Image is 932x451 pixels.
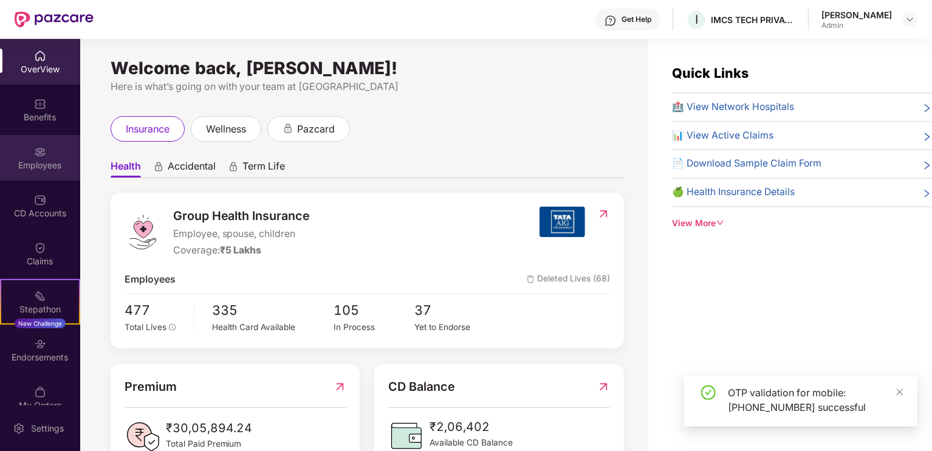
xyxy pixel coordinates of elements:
span: Quick Links [673,65,749,81]
span: right [922,102,932,115]
div: Coverage: [173,243,310,258]
span: Accidental [168,160,216,177]
span: check-circle [701,385,716,400]
span: 📄 Download Sample Claim Form [673,156,822,171]
img: RedirectIcon [597,377,610,396]
span: Group Health Insurance [173,207,310,225]
span: 105 [334,300,414,321]
div: animation [283,123,293,134]
span: Available CD Balance [430,436,513,450]
span: 🍏 Health Insurance Details [673,185,795,200]
div: Get Help [622,15,651,24]
img: svg+xml;base64,PHN2ZyB4bWxucz0iaHR0cDovL3d3dy53My5vcmcvMjAwMC9zdmciIHdpZHRoPSIyMSIgaGVpZ2h0PSIyMC... [34,290,46,302]
span: right [922,131,932,143]
div: Settings [27,422,67,435]
img: svg+xml;base64,PHN2ZyBpZD0iTXlfT3JkZXJzIiBkYXRhLW5hbWU9Ik15IE9yZGVycyIgeG1sbnM9Imh0dHA6Ly93d3cudz... [34,386,46,398]
img: svg+xml;base64,PHN2ZyBpZD0iSGVscC0zMngzMiIgeG1sbnM9Imh0dHA6Ly93d3cudzMub3JnLzIwMDAvc3ZnIiB3aWR0aD... [605,15,617,27]
span: 477 [125,300,185,321]
img: logo [125,214,161,250]
img: svg+xml;base64,PHN2ZyBpZD0iRW5kb3JzZW1lbnRzIiB4bWxucz0iaHR0cDovL3d3dy53My5vcmcvMjAwMC9zdmciIHdpZH... [34,338,46,350]
span: ₹2,06,402 [430,418,513,436]
img: deleteIcon [527,275,535,283]
img: svg+xml;base64,PHN2ZyBpZD0iRHJvcGRvd24tMzJ4MzIiIHhtbG5zPSJodHRwOi8vd3d3LnczLm9yZy8yMDAwL3N2ZyIgd2... [905,15,915,24]
span: Health [111,160,141,177]
img: insurerIcon [540,207,585,237]
img: RedirectIcon [334,377,346,396]
span: Premium [125,377,177,396]
span: down [716,219,725,227]
div: New Challenge [15,318,66,328]
div: Admin [821,21,892,30]
img: svg+xml;base64,PHN2ZyBpZD0iU2V0dGluZy0yMHgyMCIgeG1sbnM9Imh0dHA6Ly93d3cudzMub3JnLzIwMDAvc3ZnIiB3aW... [13,422,25,435]
span: ₹5 Lakhs [220,244,262,256]
div: animation [228,161,239,172]
div: animation [153,161,164,172]
span: info-circle [169,324,176,331]
img: svg+xml;base64,PHN2ZyBpZD0iRW1wbG95ZWVzIiB4bWxucz0iaHR0cDovL3d3dy53My5vcmcvMjAwMC9zdmciIHdpZHRoPS... [34,146,46,158]
span: 🏥 View Network Hospitals [673,100,795,115]
div: Welcome back, [PERSON_NAME]! [111,63,624,73]
div: IMCS TECH PRIVATE LIMITED [711,14,796,26]
span: Total Paid Premium [166,438,253,451]
div: OTP validation for mobile: [PHONE_NUMBER] successful [728,385,903,415]
div: View More [673,217,932,230]
span: insurance [126,122,170,137]
span: ₹30,05,894.24 [166,419,253,438]
span: Total Lives [125,322,166,332]
span: 37 [415,300,496,321]
span: Employee, spouse, children [173,227,310,242]
span: I [695,12,698,27]
span: Term Life [242,160,285,177]
div: [PERSON_NAME] [821,9,892,21]
img: svg+xml;base64,PHN2ZyBpZD0iQmVuZWZpdHMiIHhtbG5zPSJodHRwOi8vd3d3LnczLm9yZy8yMDAwL3N2ZyIgd2lkdGg9Ij... [34,98,46,110]
div: Stepathon [1,303,79,315]
span: close [896,388,904,396]
img: svg+xml;base64,PHN2ZyBpZD0iQ2xhaW0iIHhtbG5zPSJodHRwOi8vd3d3LnczLm9yZy8yMDAwL3N2ZyIgd2lkdGg9IjIwIi... [34,242,46,254]
div: Here is what’s going on with your team at [GEOGRAPHIC_DATA] [111,79,624,94]
img: svg+xml;base64,PHN2ZyBpZD0iQ0RfQWNjb3VudHMiIGRhdGEtbmFtZT0iQ0QgQWNjb3VudHMiIHhtbG5zPSJodHRwOi8vd3... [34,194,46,206]
div: In Process [334,321,414,334]
span: 📊 View Active Claims [673,128,774,143]
div: Yet to Endorse [415,321,496,334]
div: Health Card Available [213,321,334,334]
img: New Pazcare Logo [15,12,94,27]
img: RedirectIcon [597,208,610,220]
span: wellness [206,122,246,137]
span: right [922,187,932,200]
span: Employees [125,272,176,287]
img: svg+xml;base64,PHN2ZyBpZD0iSG9tZSIgeG1sbnM9Imh0dHA6Ly93d3cudzMub3JnLzIwMDAvc3ZnIiB3aWR0aD0iMjAiIG... [34,50,46,62]
span: right [922,159,932,171]
span: Deleted Lives (68) [527,272,610,287]
span: CD Balance [388,377,455,396]
span: pazcard [297,122,335,137]
span: 335 [213,300,334,321]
